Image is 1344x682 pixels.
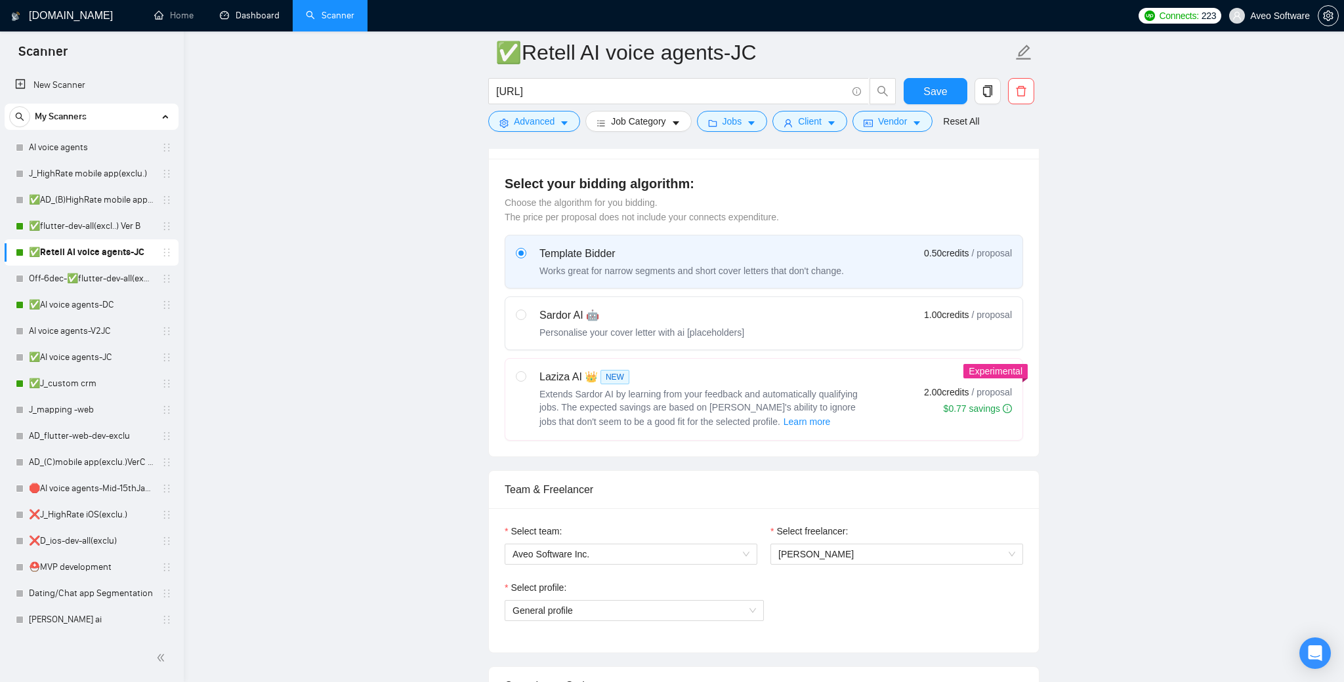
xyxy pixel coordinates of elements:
span: 0.50 credits [924,246,969,260]
span: holder [161,536,172,546]
a: AI voice agents [29,134,154,161]
span: caret-down [671,118,681,128]
img: logo [11,6,20,27]
a: Dating/Chat app Segmentation [29,580,154,607]
a: ✅Retell AI voice agents-JC [29,239,154,266]
span: delete [1009,85,1034,97]
span: search [10,112,30,121]
span: Select profile: [511,580,566,595]
button: delete [1008,78,1034,104]
a: homeHome [154,10,194,21]
label: Select freelancer: [770,524,848,538]
span: holder [161,195,172,205]
span: 1.00 credits [924,308,969,322]
a: ✅AI voice agents-JC [29,344,154,371]
button: setting [1318,5,1339,26]
a: J_HighRate mobile app(exclu.) [29,161,154,187]
a: Reset All [943,114,979,129]
li: New Scanner [5,72,178,98]
span: setting [1318,10,1338,21]
img: upwork-logo.png [1144,10,1155,21]
span: Jignesh Chaudhari [778,544,1015,564]
a: setting [1318,10,1339,21]
span: Jobs [723,114,742,129]
span: edit [1015,44,1032,61]
button: settingAdvancedcaret-down [488,111,580,132]
span: bars [597,118,606,128]
a: ✅AI voice agents-DC [29,292,154,318]
span: folder [708,118,717,128]
span: Aveo Software Inc. [513,544,749,564]
label: Select team: [505,524,562,538]
span: caret-down [827,118,836,128]
span: 2.00 credits [924,385,969,399]
a: ✅AD_(B)HighRate mobile app(exclu.)VerB ( shorter prop [DATE]) [29,187,154,213]
button: folderJobscaret-down [697,111,768,132]
span: Vendor [878,114,907,129]
a: AI voice agents-V2JC [29,318,154,344]
a: LOW_PERF_AD_(A)HighRate mobile app(exclu.) [PERSON_NAME] [29,633,154,659]
a: Off-6dec-✅flutter-dev-all(excl..) Ver A [29,266,154,292]
span: holder [161,352,172,363]
a: New Scanner [15,72,168,98]
input: Search Freelance Jobs... [496,83,847,100]
div: Works great for narrow segments and short cover letters that don't change. [539,264,844,277]
a: J_mapping -web [29,397,154,423]
span: holder [161,614,172,625]
span: caret-down [747,118,756,128]
a: ⛑️MVP development [29,554,154,580]
a: ❌J_HighRate iOS(exclu.) [29,502,154,528]
span: holder [161,483,172,494]
span: holder [161,510,172,520]
div: Personalise your cover letter with ai [placeholders] [539,326,744,339]
button: search [9,106,30,127]
a: 🛑AI voice agents-Mid-15thJan-27thJan [29,475,154,502]
span: idcard [864,118,873,128]
span: / proposal [972,386,1012,399]
span: holder [161,300,172,310]
span: caret-down [912,118,921,128]
span: Choose the algorithm for you bidding. The price per proposal does not include your connects expen... [505,197,779,222]
span: caret-down [560,118,569,128]
span: holder [161,431,172,441]
button: search [870,78,896,104]
span: General profile [513,601,756,620]
div: Laziza AI [539,369,868,385]
button: Laziza AI NEWExtends Sardor AI by learning from your feedback and automatically qualifying jobs. ... [783,414,831,430]
a: ✅flutter-dev-all(excl..) Ver B [29,213,154,239]
span: holder [161,169,172,179]
span: holder [161,588,172,599]
div: Template Bidder [539,246,844,262]
h4: Select your bidding algorithm: [505,174,1023,193]
button: idcardVendorcaret-down [852,111,933,132]
span: My Scanners [35,104,87,130]
div: Team & Freelancer [505,471,1023,508]
span: 223 [1202,9,1216,23]
span: Learn more [784,414,831,429]
span: search [870,85,895,97]
span: holder [161,142,172,153]
span: Save [923,83,947,100]
span: info-circle [1003,404,1012,413]
span: user [784,118,793,128]
a: AD_(C)mobile app(exclu.)VerC [DATE] [29,449,154,475]
a: searchScanner [306,10,354,21]
span: holder [161,457,172,468]
span: Connects: [1159,9,1198,23]
span: 👑 [585,369,598,385]
span: Job Category [611,114,665,129]
span: Extends Sardor AI by learning from your feedback and automatically qualifying jobs. The expected ... [539,389,858,427]
span: holder [161,273,172,284]
span: holder [161,378,172,389]
a: [PERSON_NAME] ai [29,607,154,633]
input: Scanner name... [495,36,1013,69]
div: Open Intercom Messenger [1299,637,1331,669]
a: AD_flutter-web-dev-exclu [29,423,154,449]
span: holder [161,562,172,572]
span: holder [161,221,172,231]
a: dashboardDashboard [220,10,280,21]
span: / proposal [972,247,1012,260]
a: ❌D_ios-dev-all(exclu) [29,528,154,554]
span: holder [161,326,172,336]
button: copy [975,78,1001,104]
